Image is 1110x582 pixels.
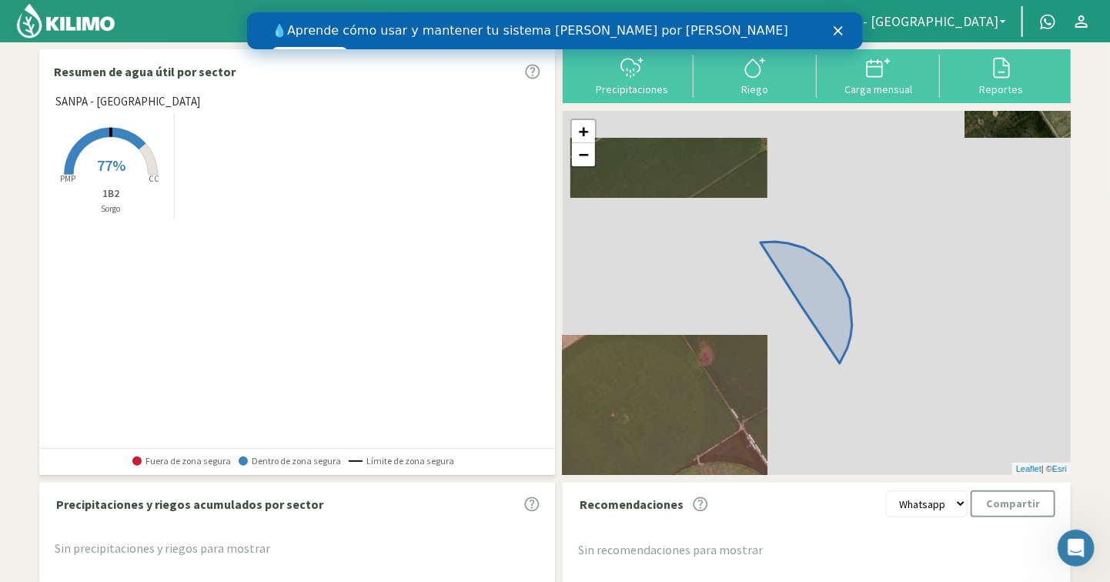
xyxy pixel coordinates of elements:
tspan: PMP [60,174,75,185]
a: Zoom out [572,143,595,166]
button: Carga mensual [817,55,940,95]
p: Recomendaciones [580,495,684,513]
span: Fuera de zona segura [132,456,231,467]
div: Riego [698,84,812,95]
img: Kilimo [15,2,116,39]
div: Cerrar [587,14,602,23]
p: Sorgo [48,202,174,216]
span: SANPA - [GEOGRAPHIC_DATA] [821,13,998,29]
a: Ver videos [25,35,101,53]
button: Riego [694,55,817,95]
button: Precipitaciones [570,55,694,95]
span: SANPA - [GEOGRAPHIC_DATA] [55,93,200,111]
span: Dentro de zona segura [239,456,341,467]
iframe: Intercom live chat [1058,530,1095,567]
button: Reportes [940,55,1063,95]
div: | © [1012,463,1071,476]
div: Reportes [945,84,1058,95]
p: Precipitaciones y riegos acumulados por sector [56,495,323,513]
p: Resumen de agua útil por sector [54,62,236,81]
iframe: Intercom live chat banner [247,12,863,49]
span: Límite de zona segura [349,456,454,467]
p: 1B2 [48,186,174,202]
h5: Sin precipitaciones y riegos para mostrar [55,542,540,556]
a: Esri [1052,464,1067,473]
div: Sin recomendaciones para mostrar [578,540,1055,559]
a: Zoom in [572,120,595,143]
tspan: CC [149,174,159,185]
div: Precipitaciones [575,84,689,95]
div: Carga mensual [821,84,935,95]
a: Leaflet [1016,464,1041,473]
span: 77% [97,156,125,175]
